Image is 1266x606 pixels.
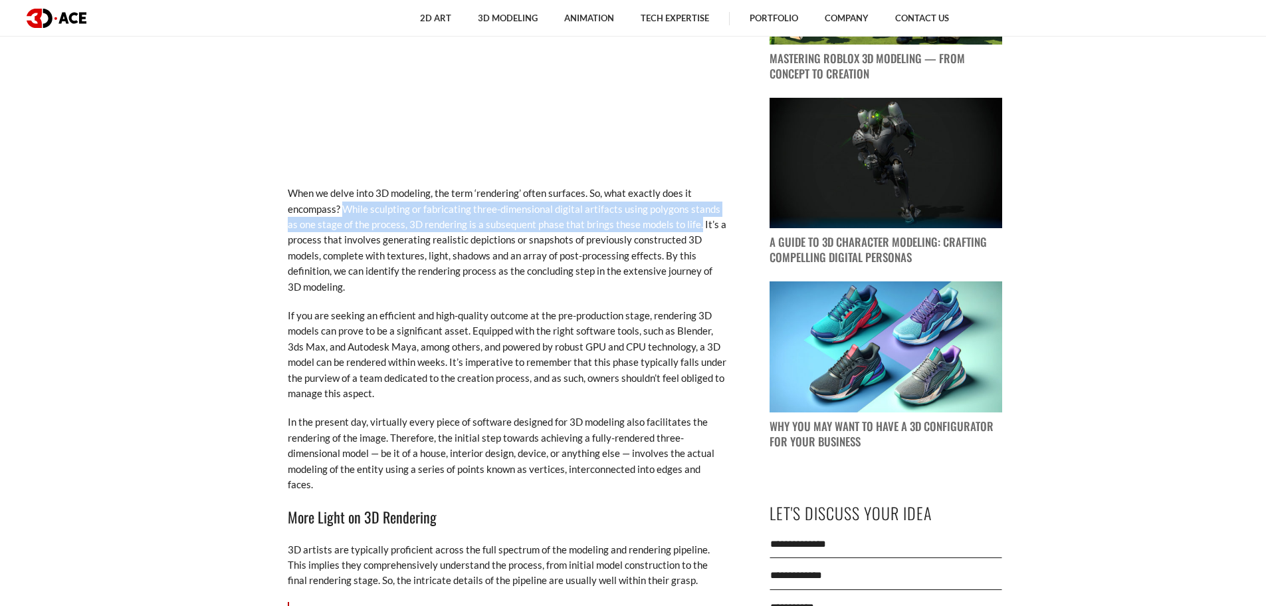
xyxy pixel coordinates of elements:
[770,419,1002,450] p: Why You May Want to Have a 3D Configurator for Your Business
[288,542,726,589] p: 3D artists are typically proficient across the full spectrum of the modeling and rendering pipeli...
[770,98,1002,266] a: blog post image A Guide to 3D Character Modeling: Crafting Compelling Digital Personas
[770,51,1002,82] p: Mastering Roblox 3D Modeling — From Concept to Creation
[770,281,1002,412] img: blog post image
[288,308,726,401] p: If you are seeking an efficient and high-quality outcome at the pre-production stage, rendering 3...
[288,414,726,492] p: In the present day, virtually every piece of software designed for 3D modeling also facilitates t...
[288,186,726,295] p: When we delve into 3D modeling, the term ‘rendering’ often surfaces. So, what exactly does it enc...
[770,498,1002,528] p: Let's Discuss Your Idea
[770,98,1002,229] img: blog post image
[770,235,1002,265] p: A Guide to 3D Character Modeling: Crafting Compelling Digital Personas
[27,9,86,28] img: logo dark
[288,506,726,528] h3: More Light on 3D Rendering
[770,281,1002,450] a: blog post image Why You May Want to Have a 3D Configurator for Your Business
